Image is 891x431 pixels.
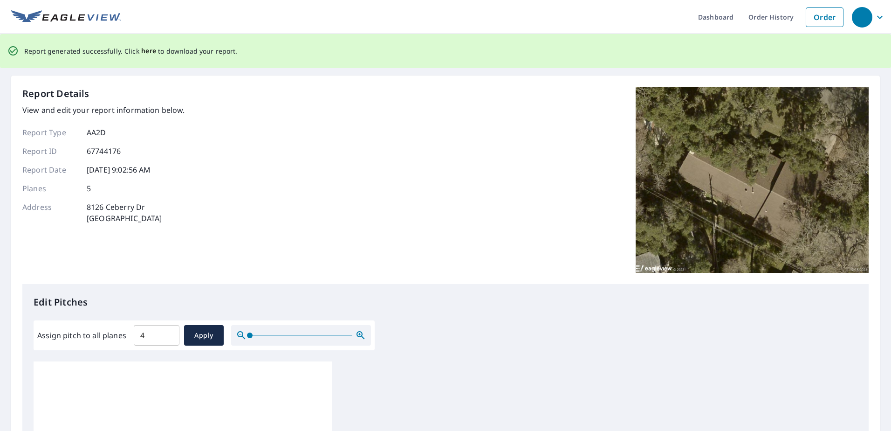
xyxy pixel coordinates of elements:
label: Assign pitch to all planes [37,330,126,341]
img: Top image [636,87,869,273]
a: Order [806,7,843,27]
button: Apply [184,325,224,346]
p: Address [22,202,78,224]
span: Apply [192,330,216,341]
p: Edit Pitches [34,295,857,309]
p: View and edit your report information below. [22,104,185,116]
p: 67744176 [87,146,121,157]
p: [DATE] 9:02:56 AM [87,164,151,175]
img: EV Logo [11,10,121,24]
p: 5 [87,183,91,194]
p: Report Date [22,164,78,175]
p: AA2D [87,127,106,138]
p: Report Type [22,127,78,138]
button: here [141,45,157,57]
input: 00.0 [134,322,179,348]
p: Report Details [22,87,89,101]
p: Report ID [22,146,78,157]
p: Report generated successfully. Click to download your report. [24,45,238,57]
p: Planes [22,183,78,194]
p: 8126 Ceberry Dr [GEOGRAPHIC_DATA] [87,202,162,224]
